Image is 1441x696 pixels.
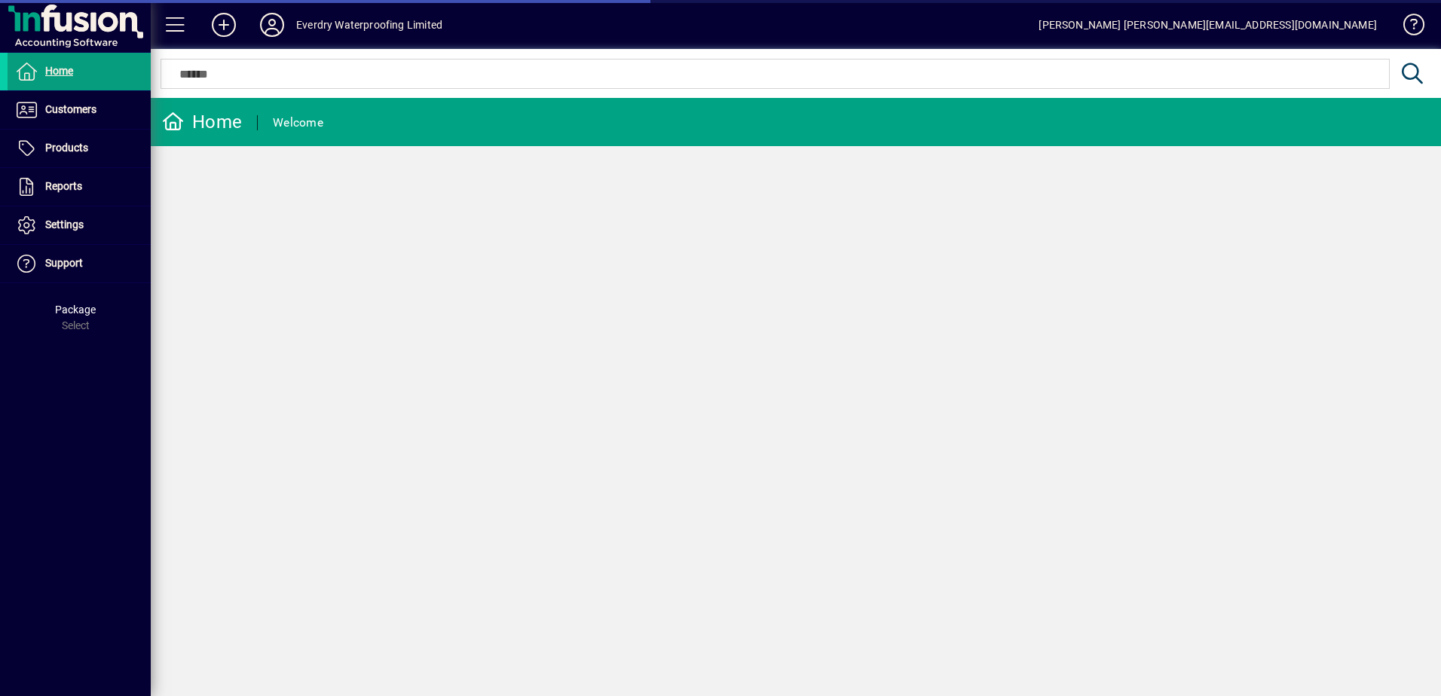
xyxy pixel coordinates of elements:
[162,110,242,134] div: Home
[45,180,82,192] span: Reports
[296,13,442,37] div: Everdry Waterproofing Limited
[200,11,248,38] button: Add
[45,142,88,154] span: Products
[1392,3,1422,52] a: Knowledge Base
[273,111,323,135] div: Welcome
[8,168,151,206] a: Reports
[8,91,151,129] a: Customers
[1039,13,1377,37] div: [PERSON_NAME] [PERSON_NAME][EMAIL_ADDRESS][DOMAIN_NAME]
[45,103,96,115] span: Customers
[8,130,151,167] a: Products
[45,65,73,77] span: Home
[45,257,83,269] span: Support
[248,11,296,38] button: Profile
[45,218,84,230] span: Settings
[8,206,151,244] a: Settings
[55,304,96,316] span: Package
[8,245,151,282] a: Support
